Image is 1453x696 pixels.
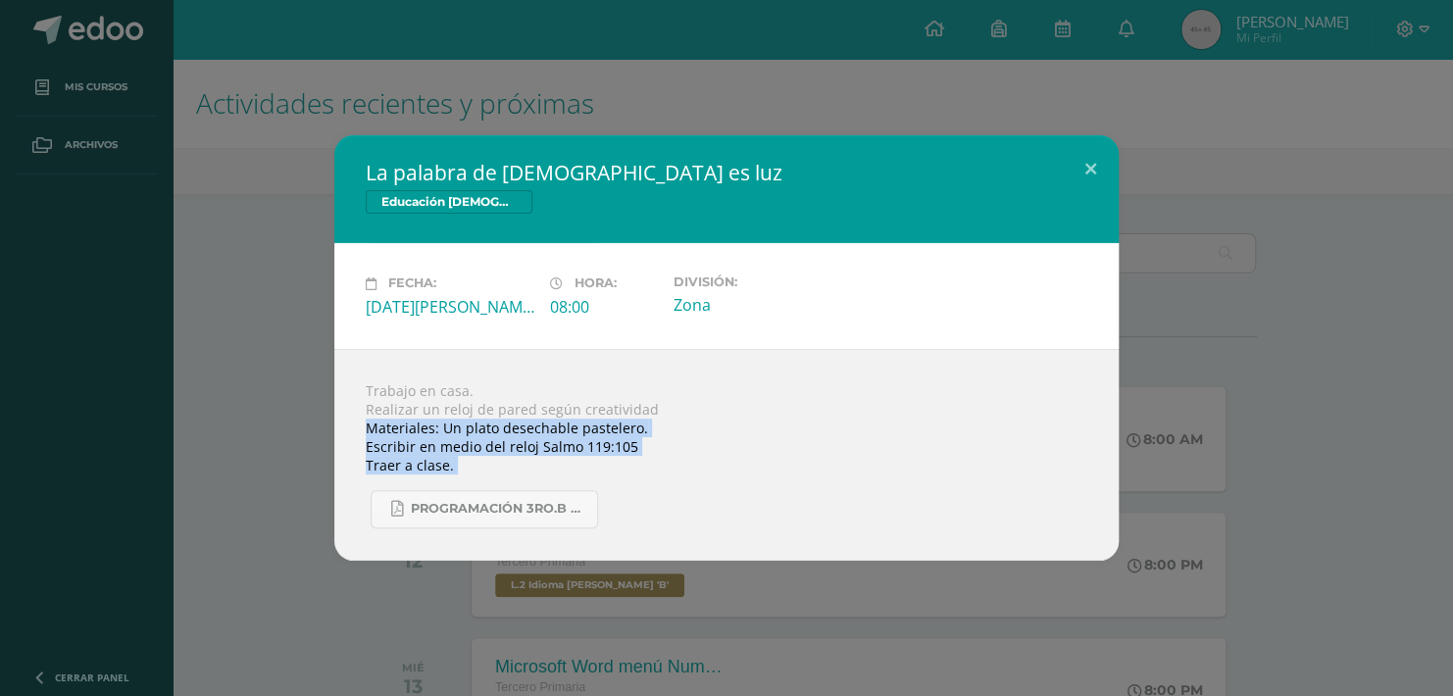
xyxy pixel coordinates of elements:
[366,296,534,318] div: [DATE][PERSON_NAME]
[550,296,657,318] div: 08:00
[673,274,841,289] label: División:
[1063,135,1119,202] button: Close (Esc)
[388,276,436,291] span: Fecha:
[411,501,587,517] span: Programación 3ro.B 4ta. Unidad 2025.pdf
[673,294,841,316] div: Zona
[366,190,532,214] span: Educación [DEMOGRAPHIC_DATA]
[366,159,1087,186] h2: La palabra de [DEMOGRAPHIC_DATA] es luz
[334,349,1119,561] div: Trabajo en casa. Realizar un reloj de pared según creatividad Materiales: Un plato desechable pas...
[575,276,617,291] span: Hora:
[371,490,598,528] a: Programación 3ro.B 4ta. Unidad 2025.pdf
